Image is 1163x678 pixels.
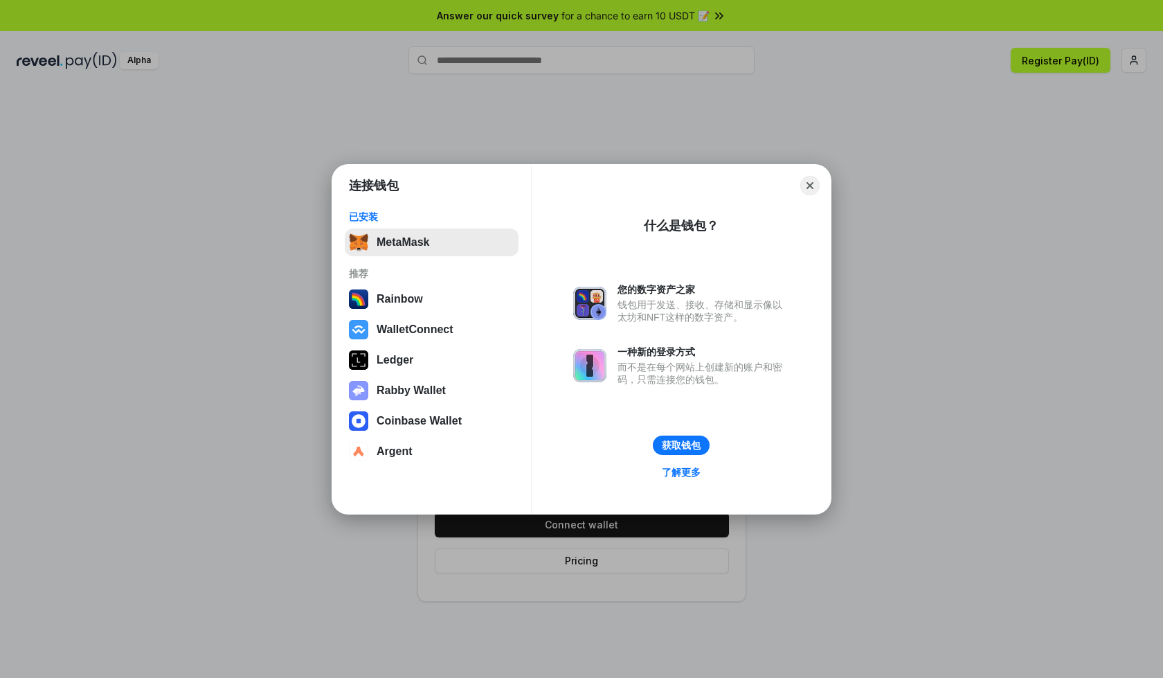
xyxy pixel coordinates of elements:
[800,176,820,195] button: Close
[349,411,368,431] img: svg+xml,%3Csvg%20width%3D%2228%22%20height%3D%2228%22%20viewBox%3D%220%200%2028%2028%22%20fill%3D...
[349,211,514,223] div: 已安装
[349,350,368,370] img: svg+xml,%3Csvg%20xmlns%3D%22http%3A%2F%2Fwww.w3.org%2F2000%2Fsvg%22%20width%3D%2228%22%20height%3...
[377,323,453,336] div: WalletConnect
[345,316,519,344] button: WalletConnect
[617,283,789,296] div: 您的数字资产之家
[349,320,368,339] img: svg+xml,%3Csvg%20width%3D%2228%22%20height%3D%2228%22%20viewBox%3D%220%200%2028%2028%22%20fill%3D...
[377,384,446,397] div: Rabby Wallet
[345,346,519,374] button: Ledger
[345,285,519,313] button: Rainbow
[345,407,519,435] button: Coinbase Wallet
[377,445,413,458] div: Argent
[653,463,709,481] a: 了解更多
[573,349,606,382] img: svg+xml,%3Csvg%20xmlns%3D%22http%3A%2F%2Fwww.w3.org%2F2000%2Fsvg%22%20fill%3D%22none%22%20viewBox...
[349,442,368,461] img: svg+xml,%3Csvg%20width%3D%2228%22%20height%3D%2228%22%20viewBox%3D%220%200%2028%2028%22%20fill%3D...
[617,298,789,323] div: 钱包用于发送、接收、存储和显示像以太坊和NFT这样的数字资产。
[662,439,701,452] div: 获取钱包
[377,236,429,249] div: MetaMask
[349,233,368,252] img: svg+xml,%3Csvg%20fill%3D%22none%22%20height%3D%2233%22%20viewBox%3D%220%200%2035%2033%22%20width%...
[345,377,519,404] button: Rabby Wallet
[573,287,606,320] img: svg+xml,%3Csvg%20xmlns%3D%22http%3A%2F%2Fwww.w3.org%2F2000%2Fsvg%22%20fill%3D%22none%22%20viewBox...
[345,438,519,465] button: Argent
[617,346,789,358] div: 一种新的登录方式
[349,381,368,400] img: svg+xml,%3Csvg%20xmlns%3D%22http%3A%2F%2Fwww.w3.org%2F2000%2Fsvg%22%20fill%3D%22none%22%20viewBox...
[662,466,701,479] div: 了解更多
[377,293,423,305] div: Rainbow
[377,354,413,366] div: Ledger
[349,267,514,280] div: 推荐
[349,177,399,194] h1: 连接钱包
[345,229,519,256] button: MetaMask
[349,289,368,309] img: svg+xml,%3Csvg%20width%3D%22120%22%20height%3D%22120%22%20viewBox%3D%220%200%20120%20120%22%20fil...
[377,415,462,427] div: Coinbase Wallet
[617,361,789,386] div: 而不是在每个网站上创建新的账户和密码，只需连接您的钱包。
[644,217,719,234] div: 什么是钱包？
[653,436,710,455] button: 获取钱包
